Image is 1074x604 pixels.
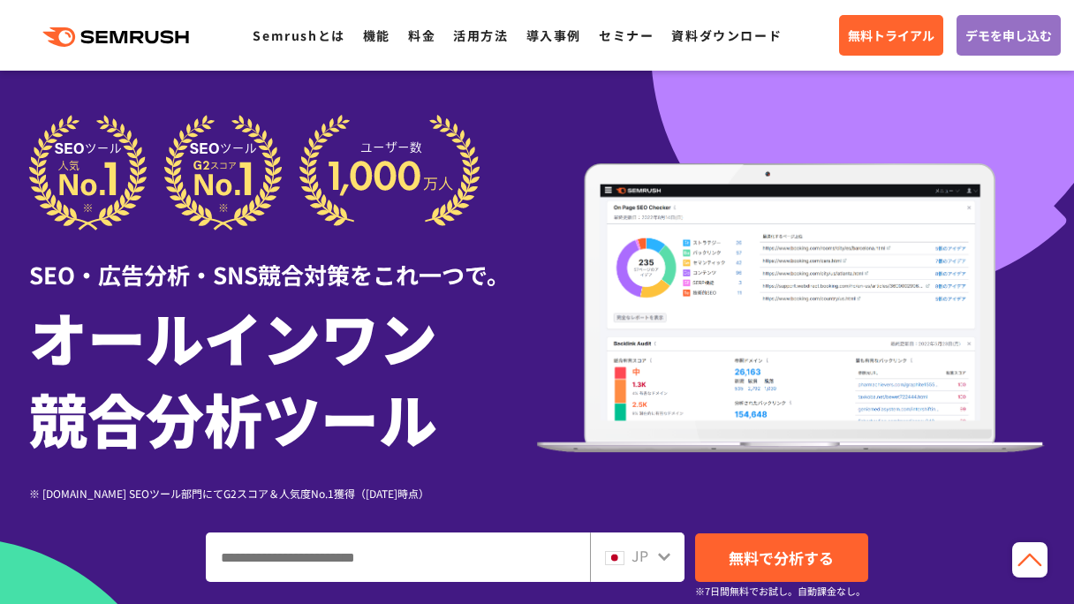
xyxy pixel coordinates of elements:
a: 活用方法 [453,26,508,44]
div: SEO・広告分析・SNS競合対策をこれ一つで。 [29,230,537,291]
small: ※7日間無料でお試し。自動課金なし。 [695,583,866,600]
a: セミナー [599,26,654,44]
input: ドメイン、キーワードまたはURLを入力してください [207,533,589,581]
div: ※ [DOMAIN_NAME] SEOツール部門にてG2スコア＆人気度No.1獲得（[DATE]時点） [29,485,537,502]
a: Semrushとは [253,26,344,44]
a: 導入事例 [526,26,581,44]
span: JP [632,545,648,566]
a: 料金 [408,26,435,44]
a: 無料で分析する [695,533,868,582]
h1: オールインワン 競合分析ツール [29,296,537,458]
a: 機能 [363,26,390,44]
span: 無料トライアル [848,26,934,45]
span: 無料で分析する [729,547,834,569]
a: 無料トライアル [839,15,943,56]
a: 資料ダウンロード [671,26,782,44]
span: デモを申し込む [965,26,1052,45]
a: デモを申し込む [957,15,1061,56]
